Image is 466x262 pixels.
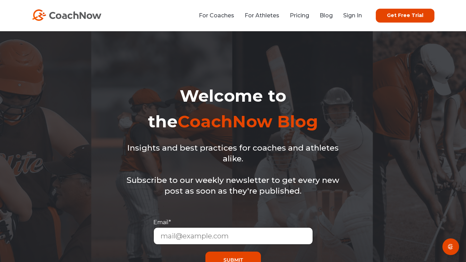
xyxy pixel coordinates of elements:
[320,12,333,19] a: Blog
[199,12,234,19] a: For Coaches
[127,175,339,196] span: Subscribe to our weekly newsletter to get every new post as soon as they're published.
[343,12,362,19] a: Sign In
[153,227,313,245] input: mail@example.com
[245,12,279,19] a: For Athletes
[442,238,459,255] div: Open Intercom Messenger
[127,143,339,163] span: Insights and best practices for coaches and athletes alike.
[120,83,346,135] h1: Welcome to the
[290,12,309,19] a: Pricing
[32,9,101,21] img: CoachNow Logo
[376,9,434,23] a: Get Free Trial
[178,111,318,132] span: CoachNow Blog
[153,219,169,226] span: Email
